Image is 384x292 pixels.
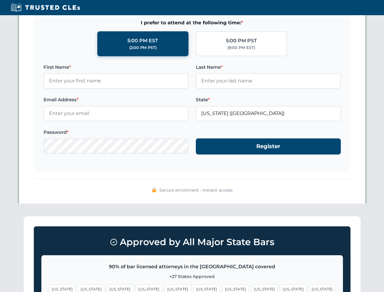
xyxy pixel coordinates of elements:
[43,19,341,27] span: I prefer to attend at the following time:
[227,45,255,51] div: (8:00 PM EST)
[49,263,335,271] p: 90% of bar licensed attorneys in the [GEOGRAPHIC_DATA] covered
[43,73,189,89] input: Enter your first name
[127,37,158,45] div: 5:00 PM EST
[226,37,257,45] div: 5:00 PM PST
[43,64,189,71] label: First Name
[43,96,189,103] label: Email Address
[43,106,189,121] input: Enter your email
[159,187,233,193] span: Secure enrollment • Instant access
[196,96,341,103] label: State
[9,3,82,12] img: Trusted CLEs
[49,273,335,280] p: +27 States Approved
[152,187,157,192] img: 🔒
[196,106,341,121] input: Florida (FL)
[196,73,341,89] input: Enter your last name
[41,234,343,250] h3: Approved by All Major State Bars
[43,129,189,136] label: Password
[196,138,341,155] button: Register
[196,64,341,71] label: Last Name
[129,45,157,51] div: (2:00 PM PST)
